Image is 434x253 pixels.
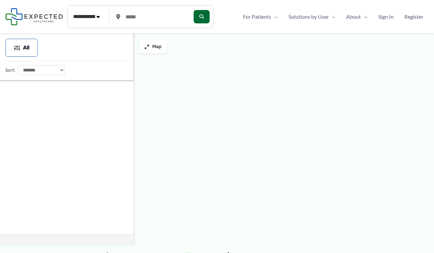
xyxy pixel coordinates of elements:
[399,12,429,22] a: Register
[152,44,162,50] span: Map
[5,39,38,57] button: All
[283,12,341,22] a: Solutions by UserMenu Toggle
[341,12,373,22] a: AboutMenu Toggle
[329,12,336,22] span: Menu Toggle
[144,44,150,49] img: Maximize
[243,12,271,22] span: For Patients
[404,12,423,22] span: Register
[346,12,361,22] span: About
[5,8,63,25] img: Expected Healthcare Logo - side, dark font, small
[288,12,329,22] span: Solutions by User
[139,40,167,53] button: Map
[5,66,15,74] label: Sort:
[271,12,278,22] span: Menu Toggle
[23,45,29,50] span: All
[373,12,399,22] a: Sign In
[361,12,368,22] span: Menu Toggle
[238,12,283,22] a: For PatientsMenu Toggle
[14,44,20,51] img: Filter
[378,12,394,22] span: Sign In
